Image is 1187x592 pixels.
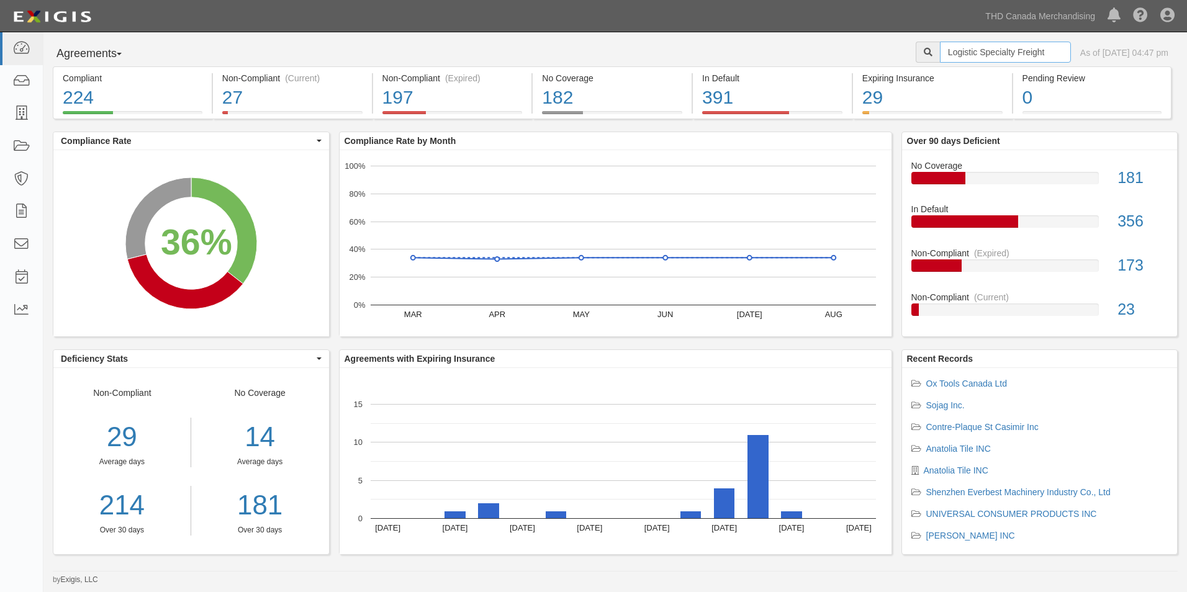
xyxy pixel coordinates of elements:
[285,72,320,84] div: (Current)
[345,354,495,364] b: Agreements with Expiring Insurance
[53,42,146,66] button: Agreements
[201,457,320,467] div: Average days
[382,84,523,111] div: 197
[926,509,1097,519] a: UNIVERSAL CONSUMER PRODUCTS INC
[213,111,372,121] a: Non-Compliant(Current)27
[907,354,973,364] b: Recent Records
[979,4,1101,29] a: THD Canada Merchandising
[572,310,590,319] text: MAY
[201,525,320,536] div: Over 30 days
[349,189,365,199] text: 80%
[779,523,804,532] text: [DATE]
[911,203,1168,247] a: In Default356
[161,217,232,268] div: 36%
[542,84,682,111] div: 182
[222,84,363,111] div: 27
[509,523,535,532] text: [DATE]
[345,136,456,146] b: Compliance Rate by Month
[926,487,1111,497] a: Shenzhen Everbest Machinery Industry Co., Ltd
[53,150,329,336] svg: A chart.
[445,72,481,84] div: (Expired)
[9,6,95,28] img: logo-5460c22ac91f19d4615b14bd174203de0afe785f0fc80cf4dbbc73dc1793850b.png
[349,244,365,254] text: 40%
[489,310,505,319] text: APR
[61,575,98,584] a: Exigis, LLC
[911,159,1168,204] a: No Coverage181
[358,475,362,485] text: 5
[907,136,1000,146] b: Over 90 days Deficient
[702,72,842,84] div: In Default
[926,379,1008,388] a: Ox Tools Canada Ltd
[911,291,1168,326] a: Non-Compliant(Current)23
[1108,298,1177,321] div: 23
[974,291,1009,303] div: (Current)
[533,111,692,121] a: No Coverage182
[824,310,842,319] text: AUG
[340,150,891,336] svg: A chart.
[373,111,532,121] a: Non-Compliant(Expired)197
[902,247,1178,259] div: Non-Compliant
[926,400,965,410] a: Sojag Inc.
[349,217,365,226] text: 60%
[862,72,1003,84] div: Expiring Insurance
[862,84,1003,111] div: 29
[375,523,400,532] text: [DATE]
[201,418,320,457] div: 14
[902,159,1178,172] div: No Coverage
[53,418,191,457] div: 29
[349,272,365,282] text: 20%
[1013,111,1172,121] a: Pending Review0
[1108,254,1177,277] div: 173
[222,72,363,84] div: Non-Compliant (Current)
[911,247,1168,291] a: Non-Compliant(Expired)173
[926,422,1039,432] a: Contre-Plaque St Casimir Inc
[693,111,852,121] a: In Default391
[53,387,191,536] div: Non-Compliant
[926,531,1015,540] a: [PERSON_NAME] INC
[358,514,362,523] text: 0
[644,523,669,532] text: [DATE]
[53,486,191,525] a: 214
[940,42,1071,63] input: Search Agreements
[353,400,362,409] text: 15
[353,300,365,310] text: 0%
[53,525,191,536] div: Over 30 days
[924,465,988,475] a: Anatolia Tile INC
[902,291,1178,303] div: Non-Compliant
[382,72,523,84] div: Non-Compliant (Expired)
[1022,84,1162,111] div: 0
[53,111,212,121] a: Compliant224
[53,575,98,585] small: by
[53,132,329,150] button: Compliance Rate
[1080,47,1168,59] div: As of [DATE] 04:47 pm
[1022,72,1162,84] div: Pending Review
[542,72,682,84] div: No Coverage
[442,523,467,532] text: [DATE]
[974,247,1009,259] div: (Expired)
[902,203,1178,215] div: In Default
[345,161,366,171] text: 100%
[1108,167,1177,189] div: 181
[577,523,602,532] text: [DATE]
[846,523,871,532] text: [DATE]
[61,135,314,147] span: Compliance Rate
[1108,210,1177,233] div: 356
[63,72,202,84] div: Compliant
[191,387,329,536] div: No Coverage
[657,310,673,319] text: JUN
[404,310,422,319] text: MAR
[340,368,891,554] svg: A chart.
[201,486,320,525] a: 181
[702,84,842,111] div: 391
[61,352,314,365] span: Deficiency Stats
[1133,9,1148,24] i: Help Center - Complianz
[53,457,191,467] div: Average days
[736,310,762,319] text: [DATE]
[53,350,329,367] button: Deficiency Stats
[63,84,202,111] div: 224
